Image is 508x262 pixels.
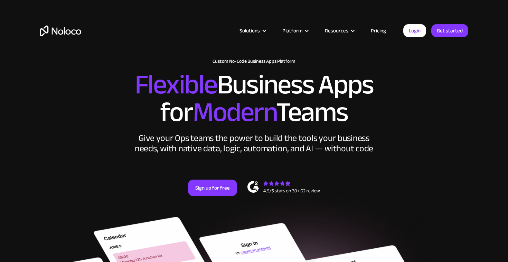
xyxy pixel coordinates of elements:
[239,26,260,35] div: Solutions
[274,26,316,35] div: Platform
[135,59,217,110] span: Flexible
[362,26,395,35] a: Pricing
[231,26,274,35] div: Solutions
[40,71,468,126] h2: Business Apps for Teams
[40,26,81,36] a: home
[403,24,426,37] a: Login
[316,26,362,35] div: Resources
[188,180,237,196] a: Sign up for free
[193,87,276,138] span: Modern
[133,133,375,154] div: Give your Ops teams the power to build the tools your business needs, with native data, logic, au...
[431,24,468,37] a: Get started
[282,26,302,35] div: Platform
[325,26,348,35] div: Resources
